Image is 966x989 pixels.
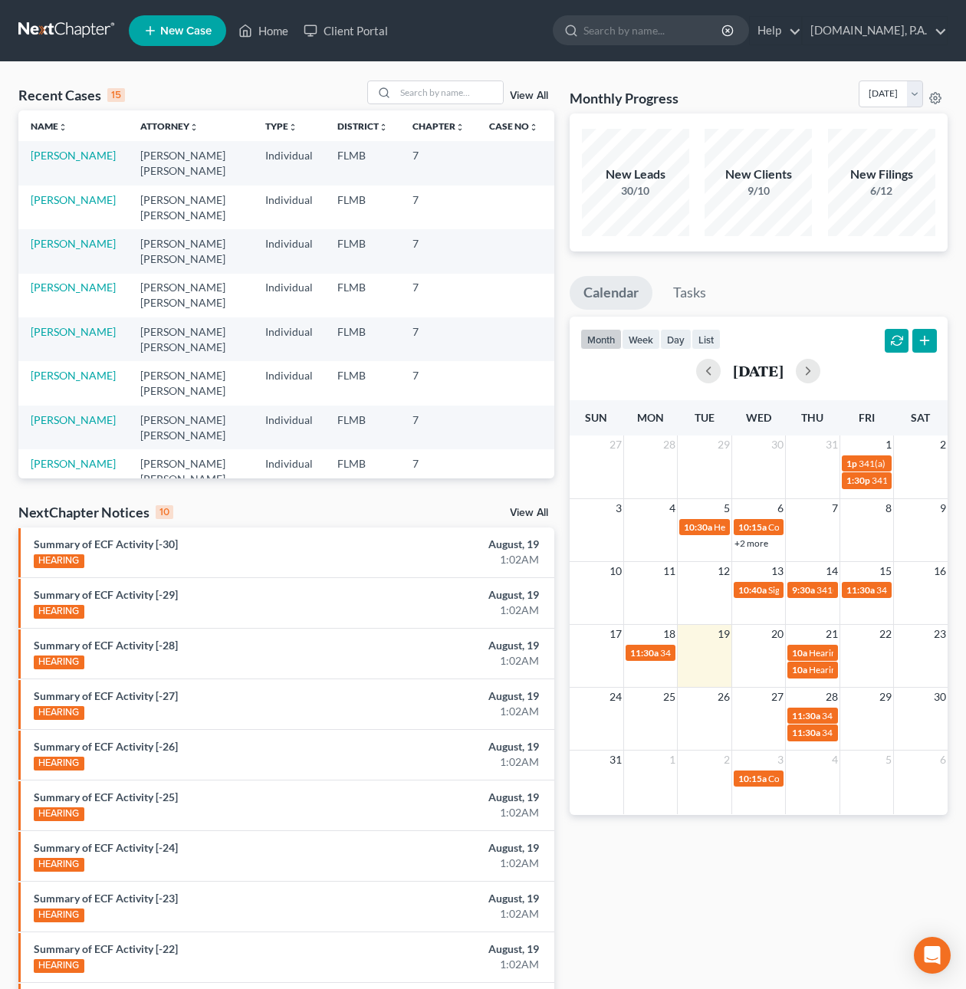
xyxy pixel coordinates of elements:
[824,625,839,643] span: 21
[932,625,948,643] span: 23
[31,325,116,338] a: [PERSON_NAME]
[938,435,948,454] span: 2
[265,120,297,132] a: Typeunfold_more
[380,957,538,972] div: 1:02AM
[792,727,820,738] span: 11:30a
[510,508,548,518] a: View All
[253,141,325,185] td: Individual
[380,704,538,719] div: 1:02AM
[128,317,253,361] td: [PERSON_NAME] [PERSON_NAME]
[380,790,538,805] div: August, 19
[396,81,503,103] input: Search by name...
[156,505,173,519] div: 10
[734,537,768,549] a: +2 more
[34,959,84,973] div: HEARING
[738,521,767,533] span: 10:15a
[34,639,178,652] a: Summary of ECF Activity [-28]
[938,751,948,769] span: 6
[400,449,477,493] td: 7
[31,413,116,426] a: [PERSON_NAME]
[34,892,178,905] a: Summary of ECF Activity [-23]
[846,458,857,469] span: 1p
[746,411,771,424] span: Wed
[770,562,785,580] span: 13
[455,123,465,132] i: unfold_more
[400,317,477,361] td: 7
[34,706,84,720] div: HEARING
[58,123,67,132] i: unfold_more
[809,647,841,659] span: Hearing
[325,274,400,317] td: FLMB
[34,790,178,803] a: Summary of ECF Activity [-25]
[768,773,855,784] span: Confirmation hearing
[325,317,400,361] td: FLMB
[878,688,893,706] span: 29
[380,941,538,957] div: August, 19
[668,499,677,517] span: 4
[608,435,623,454] span: 27
[872,475,932,486] span: 341(a) meeting
[824,688,839,706] span: 28
[582,166,689,183] div: New Leads
[31,193,116,206] a: [PERSON_NAME]
[34,588,178,601] a: Summary of ECF Activity [-29]
[231,17,296,44] a: Home
[668,751,677,769] span: 1
[630,647,659,659] span: 11:30a
[608,751,623,769] span: 31
[938,499,948,517] span: 9
[792,664,807,675] span: 10a
[325,361,400,405] td: FLMB
[529,123,538,132] i: unfold_more
[932,688,948,706] span: 30
[846,475,870,486] span: 1:30p
[716,625,731,643] span: 19
[792,710,820,721] span: 11:30a
[792,584,815,596] span: 9:30a
[582,183,689,199] div: 30/10
[822,727,882,738] span: 341(a) meeting
[128,449,253,493] td: [PERSON_NAME] [PERSON_NAME]
[884,499,893,517] span: 8
[684,521,712,533] span: 10:30a
[128,186,253,229] td: [PERSON_NAME] [PERSON_NAME]
[253,406,325,449] td: Individual
[34,740,178,753] a: Summary of ECF Activity [-26]
[34,841,178,854] a: Summary of ECF Activity [-24]
[738,584,767,596] span: 10:40a
[253,317,325,361] td: Individual
[846,584,875,596] span: 11:30a
[637,411,664,424] span: Mon
[34,858,84,872] div: HEARING
[770,625,785,643] span: 20
[662,688,677,706] span: 25
[18,503,173,521] div: NextChapter Notices
[622,329,660,350] button: week
[34,605,84,619] div: HEARING
[380,653,538,669] div: 1:02AM
[253,361,325,405] td: Individual
[716,435,731,454] span: 29
[325,449,400,493] td: FLMB
[296,17,396,44] a: Client Portal
[34,655,84,669] div: HEARING
[288,123,297,132] i: unfold_more
[776,751,785,769] span: 3
[884,435,893,454] span: 1
[160,25,212,37] span: New Case
[34,807,84,821] div: HEARING
[714,521,746,533] span: Hearing
[128,361,253,405] td: [PERSON_NAME] [PERSON_NAME]
[659,276,720,310] a: Tasks
[412,120,465,132] a: Chapterunfold_more
[911,411,930,424] span: Sat
[859,411,875,424] span: Fri
[337,120,388,132] a: Districtunfold_more
[809,664,841,675] span: Hearing
[325,406,400,449] td: FLMB
[660,329,692,350] button: day
[380,638,538,653] div: August, 19
[695,411,715,424] span: Tue
[884,751,893,769] span: 5
[822,710,882,721] span: 341(a) meeting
